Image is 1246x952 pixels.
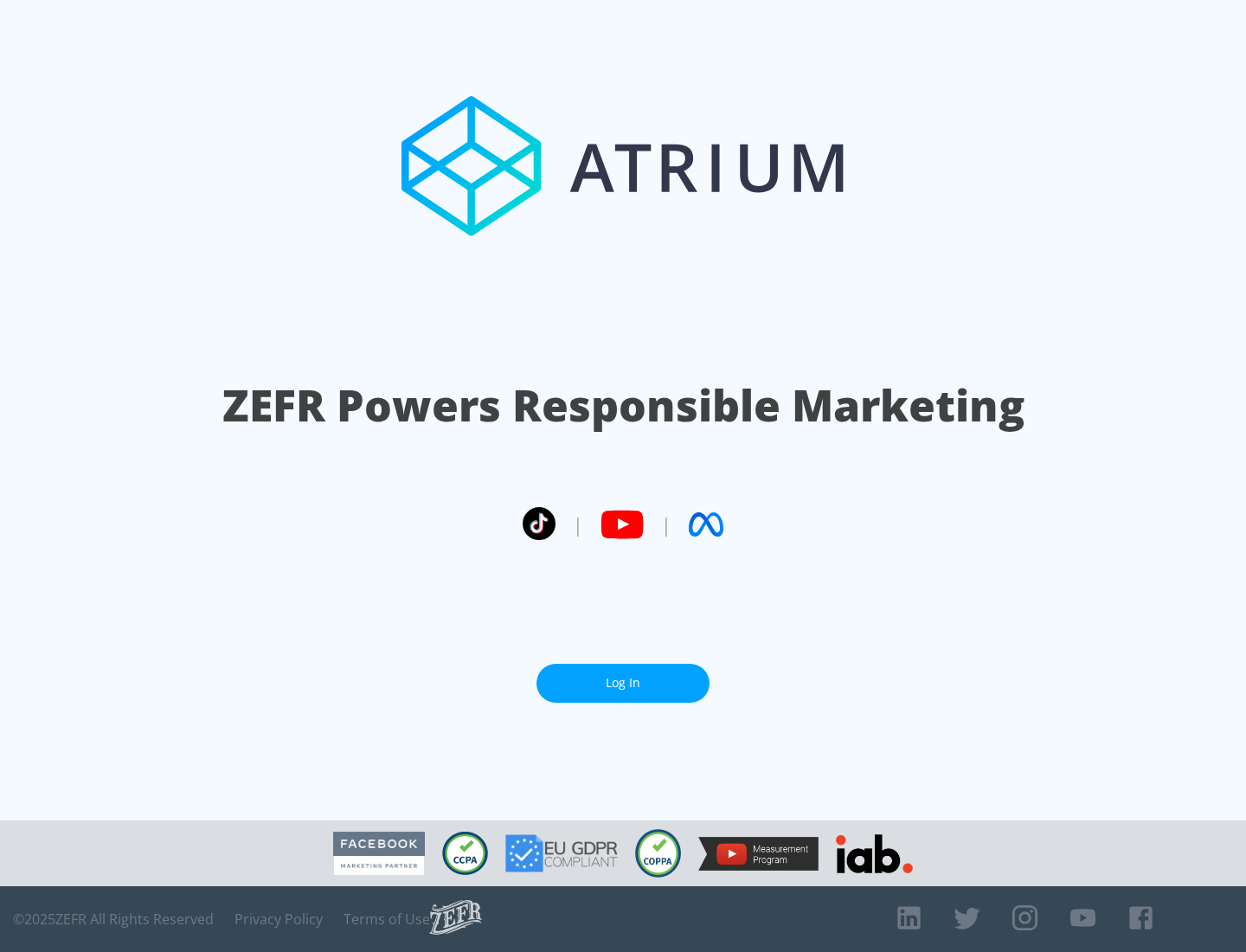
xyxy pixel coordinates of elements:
img: IAB [836,834,913,873]
img: COPPA Compliant [635,829,681,878]
img: GDPR Compliant [505,834,618,872]
a: Terms of Use [344,910,430,928]
span: | [661,511,671,537]
span: | [573,511,583,537]
img: CCPA Compliant [442,832,488,875]
a: Privacy Policy [234,910,323,928]
a: Log In [536,664,710,703]
img: Facebook Marketing Partner [333,832,425,876]
h1: ZEFR Powers Responsible Marketing [222,376,1024,435]
img: YouTube Measurement Program [698,837,819,871]
span: © 2025 ZEFR All Rights Reserved [13,910,214,928]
